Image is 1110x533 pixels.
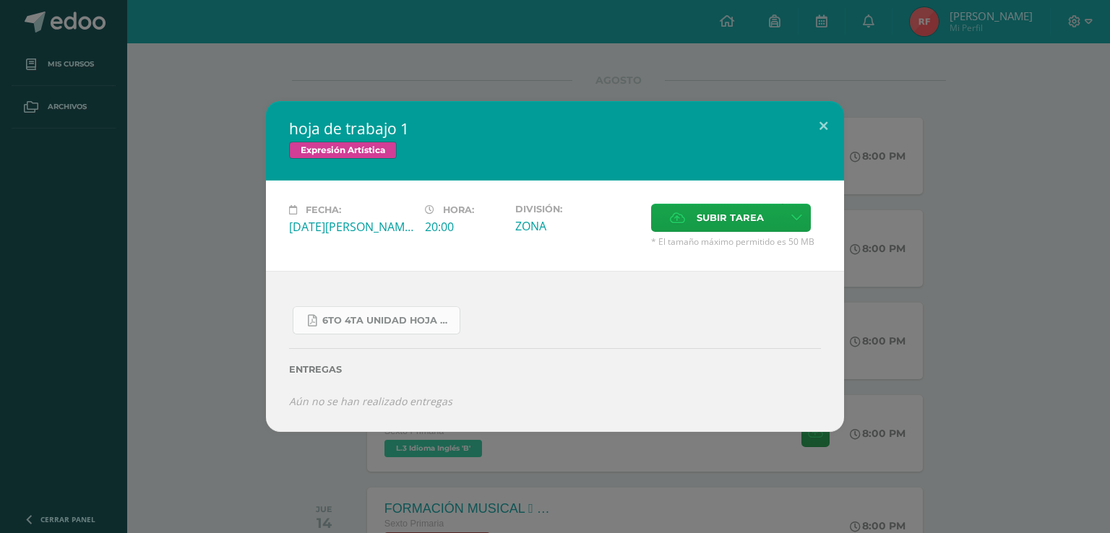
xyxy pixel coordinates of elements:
label: Entregas [289,364,821,375]
div: [DATE][PERSON_NAME] [289,219,413,235]
button: Close (Esc) [803,101,844,150]
span: * El tamaño máximo permitido es 50 MB [651,235,821,248]
span: Expresión Artística [289,142,397,159]
label: División: [515,204,640,214]
div: 20:00 [425,219,504,235]
div: ZONA [515,218,640,234]
i: Aún no se han realizado entregas [289,394,452,408]
a: 6to 4ta unidad hoja de trabajo expresion.pdf [293,306,460,334]
span: Fecha: [306,204,341,215]
span: 6to 4ta unidad hoja de trabajo expresion.pdf [322,315,452,326]
span: Hora: [443,204,474,215]
h2: hoja de trabajo 1 [289,118,821,139]
span: Subir tarea [697,204,764,231]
